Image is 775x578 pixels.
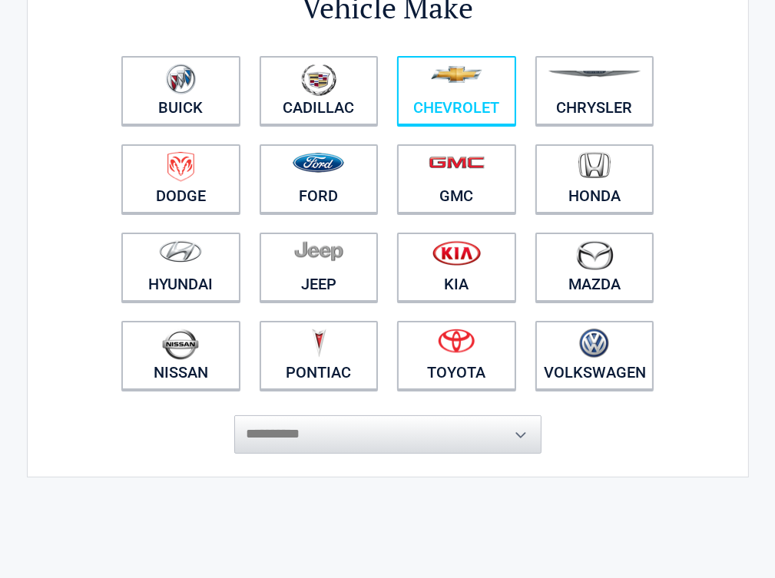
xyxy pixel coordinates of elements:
a: Hyundai [121,233,240,302]
img: nissan [162,329,199,360]
a: Volkswagen [535,321,654,390]
img: chrysler [548,71,641,78]
a: Mazda [535,233,654,302]
img: volkswagen [579,329,609,358]
a: Nissan [121,321,240,390]
a: GMC [397,144,516,213]
img: honda [578,152,611,179]
img: cadillac [301,64,336,96]
img: buick [166,64,196,94]
img: toyota [438,329,475,353]
img: kia [432,240,481,266]
a: Kia [397,233,516,302]
a: Pontiac [260,321,379,390]
a: Chrysler [535,56,654,125]
a: Cadillac [260,56,379,125]
img: chevrolet [431,66,482,83]
a: Jeep [260,233,379,302]
img: mazda [575,240,614,270]
img: dodge [167,152,194,182]
img: ford [293,153,344,173]
img: pontiac [311,329,326,358]
a: Dodge [121,144,240,213]
a: Buick [121,56,240,125]
a: Ford [260,144,379,213]
img: hyundai [159,240,202,263]
a: Honda [535,144,654,213]
img: jeep [294,240,343,262]
img: gmc [429,156,485,169]
a: Toyota [397,321,516,390]
a: Chevrolet [397,56,516,125]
